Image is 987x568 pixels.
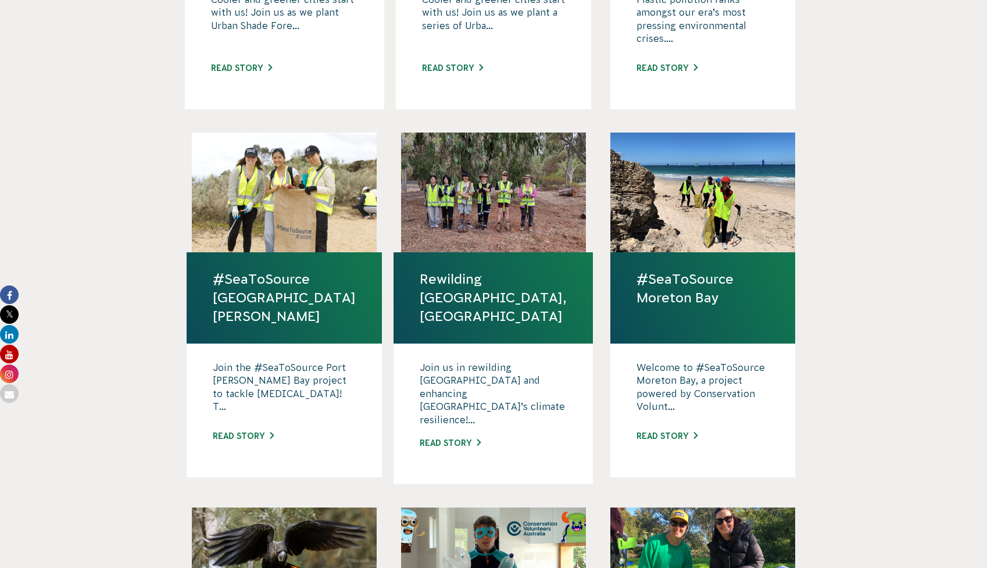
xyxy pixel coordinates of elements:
[422,63,483,73] a: Read story
[213,270,356,326] a: #SeaToSource [GEOGRAPHIC_DATA][PERSON_NAME]
[636,63,698,73] a: Read story
[636,431,698,441] a: Read story
[213,431,274,441] a: Read story
[420,270,567,326] a: Rewilding [GEOGRAPHIC_DATA], [GEOGRAPHIC_DATA]
[636,270,769,307] a: #SeaToSource Moreton Bay
[211,63,272,73] a: Read story
[420,361,567,426] p: Join us in rewilding [GEOGRAPHIC_DATA] and enhancing [GEOGRAPHIC_DATA]’s climate resilience!...
[420,438,481,448] a: Read story
[636,361,769,419] p: Welcome to #SeaToSource Moreton Bay, a project powered by Conservation Volunt...
[213,361,356,419] p: Join the #SeaToSource Port [PERSON_NAME] Bay project to tackle [MEDICAL_DATA]! T...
